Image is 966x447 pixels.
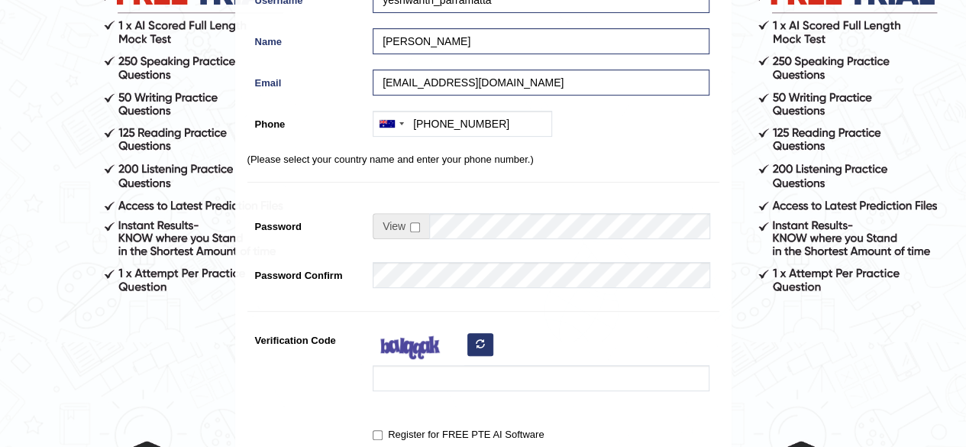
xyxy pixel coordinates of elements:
label: Register for FREE PTE AI Software [373,427,544,442]
label: Password Confirm [247,262,366,283]
label: Password [247,213,366,234]
p: (Please select your country name and enter your phone number.) [247,152,719,167]
input: Show/Hide Password [410,222,420,232]
label: Name [247,28,366,49]
input: +61 412 345 678 [373,111,552,137]
label: Verification Code [247,327,366,348]
input: Register for FREE PTE AI Software [373,430,383,440]
div: Australia: +61 [373,112,409,136]
label: Email [247,70,366,90]
label: Phone [247,111,366,131]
